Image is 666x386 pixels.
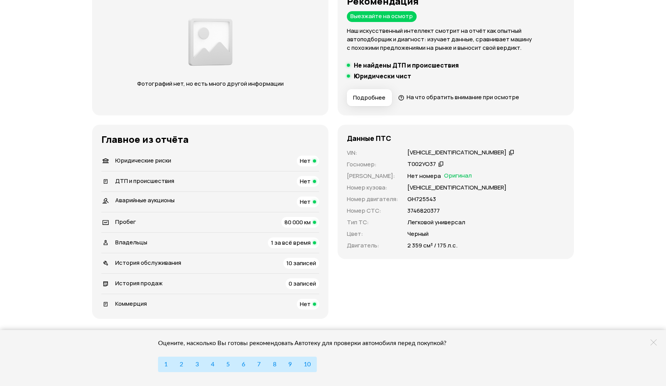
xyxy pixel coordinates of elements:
[158,357,174,372] button: 1
[164,361,168,367] span: 1
[101,134,319,145] h3: Главное из отчёта
[226,361,230,367] span: 5
[407,149,506,157] div: [VEHICLE_IDENTIFICATION_NUMBER]
[347,183,398,192] p: Номер кузова :
[220,357,236,372] button: 5
[304,361,311,367] span: 10
[115,238,147,246] span: Владельцы
[284,218,311,226] span: 80 000 км
[347,27,565,52] p: Наш искусственный интеллект смотрит на отчёт как опытный автоподборщик и диагност: изучает данные...
[205,357,220,372] button: 4
[288,361,292,367] span: 9
[289,279,316,288] span: 0 записей
[298,357,317,372] button: 10
[173,357,189,372] button: 2
[266,357,282,372] button: 8
[398,93,519,101] a: На что обратить внимание при осмотре
[129,80,291,88] p: Фотографий нет, но есть много другой информации
[235,357,251,372] button: 6
[195,361,199,367] span: 3
[347,149,398,157] p: VIN :
[407,207,440,215] p: 3746820377
[115,300,147,308] span: Коммерция
[407,93,519,101] span: На что обратить внимание при осмотре
[115,218,136,226] span: Пробег
[286,259,316,267] span: 10 записей
[282,357,298,372] button: 9
[273,361,276,367] span: 8
[347,172,398,180] p: [PERSON_NAME] :
[347,241,398,250] p: Двигатель :
[407,172,441,180] p: Нет номера
[407,195,436,203] p: GН725543
[271,239,311,247] span: 1 за всё время
[347,11,417,22] div: Выезжайте на осмотр
[354,61,459,69] h5: Не найдены ДТП и происшествия
[186,14,235,70] img: 2a3f492e8892fc00.png
[115,279,163,287] span: История продаж
[444,172,472,180] span: Оригинал
[211,361,214,367] span: 4
[407,160,436,168] div: Т002УО37
[407,241,457,250] p: 2 359 см³ / 175 л.с.
[300,198,311,206] span: Нет
[115,177,174,185] span: ДТП и происшествия
[347,218,398,227] p: Тип ТС :
[189,357,205,372] button: 3
[180,361,183,367] span: 2
[347,207,398,215] p: Номер СТС :
[300,157,311,165] span: Нет
[115,259,181,267] span: История обслуживания
[115,156,171,164] span: Юридические риски
[300,177,311,185] span: Нет
[115,196,175,204] span: Аварийные аукционы
[347,89,392,106] button: Подробнее
[407,218,465,227] p: Легковой универсал
[407,183,506,192] p: [VEHICLE_IDENTIFICATION_NUMBER]
[242,361,245,367] span: 6
[347,160,398,169] p: Госномер :
[347,230,398,238] p: Цвет :
[407,230,429,238] p: Черный
[300,300,311,308] span: Нет
[347,134,391,142] h4: Данные ПТС
[353,94,385,102] span: Подробнее
[158,339,457,347] div: Оцените, насколько Вы готовы рекомендовать Автотеку для проверки автомобиля перед покупкой?
[251,357,267,372] button: 7
[347,195,398,203] p: Номер двигателя :
[257,361,261,367] span: 7
[354,72,411,80] h5: Юридически чист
